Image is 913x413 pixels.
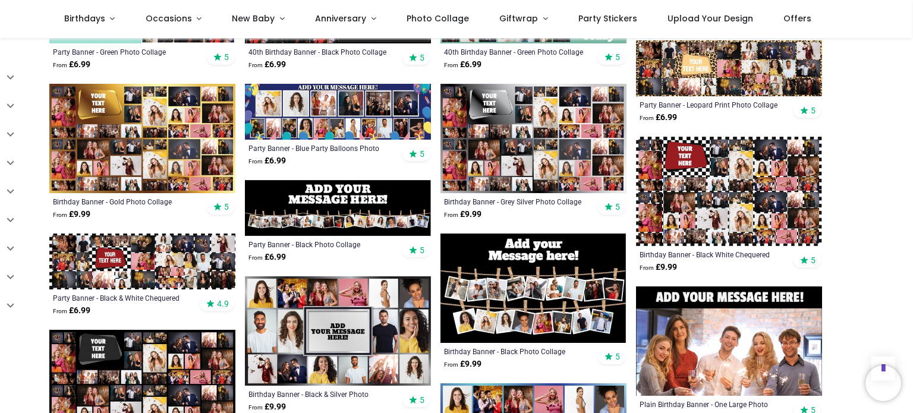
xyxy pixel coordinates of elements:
[615,351,620,362] span: 5
[811,255,816,266] span: 5
[444,47,587,56] a: 40th Birthday Banner - Green Photo Collage
[444,346,587,356] a: Birthday Banner - Black Photo Collage
[640,264,654,271] span: From
[53,197,196,206] a: Birthday Banner - Gold Photo Collage
[64,12,105,24] span: Birthdays
[420,395,424,405] span: 5
[615,52,620,62] span: 5
[53,212,67,218] span: From
[248,389,392,399] a: Birthday Banner - Black & Silver Photo Collage
[53,305,90,317] strong: £ 6.99
[640,399,783,409] a: Plain Birthday Banner - One Large Photo
[248,155,286,167] strong: £ 6.99
[444,62,458,68] span: From
[248,254,263,261] span: From
[783,12,811,24] span: Offers
[499,12,538,24] span: Giftwrap
[248,158,263,165] span: From
[636,137,822,246] img: Personalised Birthday Backdrop Banner - Black White Chequered Photo Collage - 48 Photo
[420,149,424,159] span: 5
[53,308,67,314] span: From
[53,59,90,71] strong: £ 6.99
[420,245,424,256] span: 5
[444,209,481,220] strong: £ 9.99
[444,212,458,218] span: From
[636,40,822,96] img: Personalised Party Banner - Leopard Print Photo Collage - Custom Text & 30 Photo Upload
[811,105,816,116] span: 5
[248,239,392,249] a: Party Banner - Black Photo Collage
[248,143,392,153] a: Party Banner - Blue Party Balloons Photo Collage
[640,112,677,124] strong: £ 6.99
[53,47,196,56] a: Party Banner - Green Photo Collage
[224,201,229,212] span: 5
[444,59,481,71] strong: £ 6.99
[636,286,822,396] img: Personalised Plain Birthday Backdrop Banner - One Large Photo - Add Text
[444,197,587,206] a: Birthday Banner - Grey Silver Photo Collage
[420,52,424,63] span: 5
[248,62,263,68] span: From
[668,12,753,24] span: Upload Your Design
[865,365,901,401] iframe: Brevo live chat
[248,47,392,56] a: 40th Birthday Banner - Black Photo Collage
[444,358,481,370] strong: £ 9.99
[640,250,783,259] a: Birthday Banner - Black White Chequered Photo Collage
[245,180,431,236] img: Personalised Party Banner - Black Photo Collage - 17 Photo Upload
[440,84,626,193] img: Personalised Birthday Backdrop Banner - Grey Silver Photo Collage - Add Text & 48 Photo
[53,293,196,302] a: Party Banner - Black & White Chequered Photo Collage
[440,234,626,343] img: Personalised Birthday Backdrop Banner - Black Photo Collage - 17 Photo Upload
[248,59,286,71] strong: £ 6.99
[53,209,90,220] strong: £ 9.99
[248,404,263,411] span: From
[248,401,286,413] strong: £ 9.99
[578,12,637,24] span: Party Stickers
[224,52,229,62] span: 5
[245,276,431,386] img: Personalised Birthday Backdrop Banner - Black & Silver Photo Collage - 16 Photo Upload
[245,84,431,140] img: Personalised Party Banner - Blue Party Balloons Photo Collage - 17 Photo Upload
[444,361,458,368] span: From
[53,62,67,68] span: From
[49,84,235,193] img: Personalised Birthday Backdrop Banner - Gold Photo Collage - Add Text & 48 Photo Upload
[315,12,366,24] span: Anniversary
[640,261,677,273] strong: £ 9.99
[248,251,286,263] strong: £ 6.99
[232,12,275,24] span: New Baby
[217,298,229,309] span: 4.9
[407,12,469,24] span: Photo Collage
[49,234,235,289] img: Personalised Party Banner - Black & White Chequered Photo Collage - 30 Photos
[146,12,192,24] span: Occasions
[640,115,654,121] span: From
[615,201,620,212] span: 5
[640,100,783,109] a: Party Banner - Leopard Print Photo Collage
